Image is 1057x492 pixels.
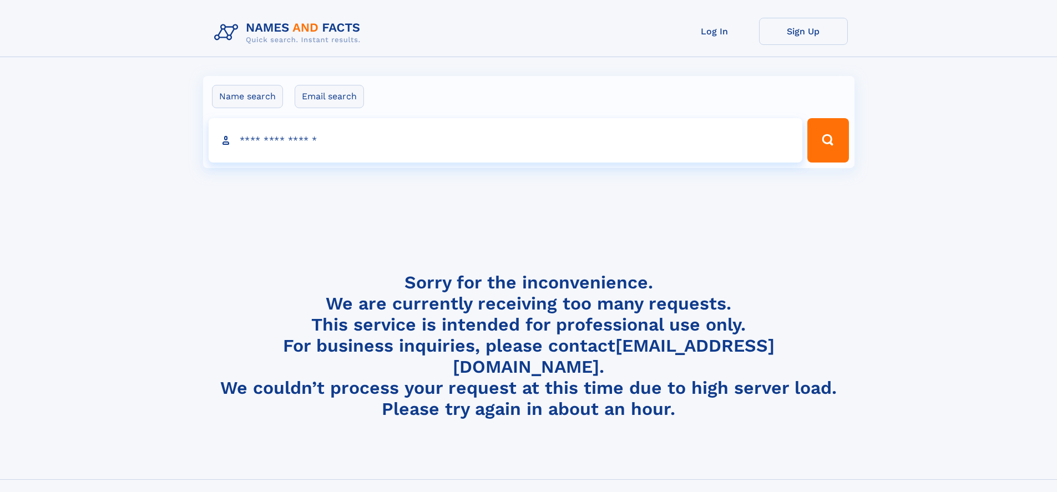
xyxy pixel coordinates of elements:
[759,18,848,45] a: Sign Up
[453,335,775,377] a: [EMAIL_ADDRESS][DOMAIN_NAME]
[212,85,283,108] label: Name search
[210,272,848,420] h4: Sorry for the inconvenience. We are currently receiving too many requests. This service is intend...
[210,18,370,48] img: Logo Names and Facts
[807,118,848,163] button: Search Button
[209,118,803,163] input: search input
[670,18,759,45] a: Log In
[295,85,364,108] label: Email search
